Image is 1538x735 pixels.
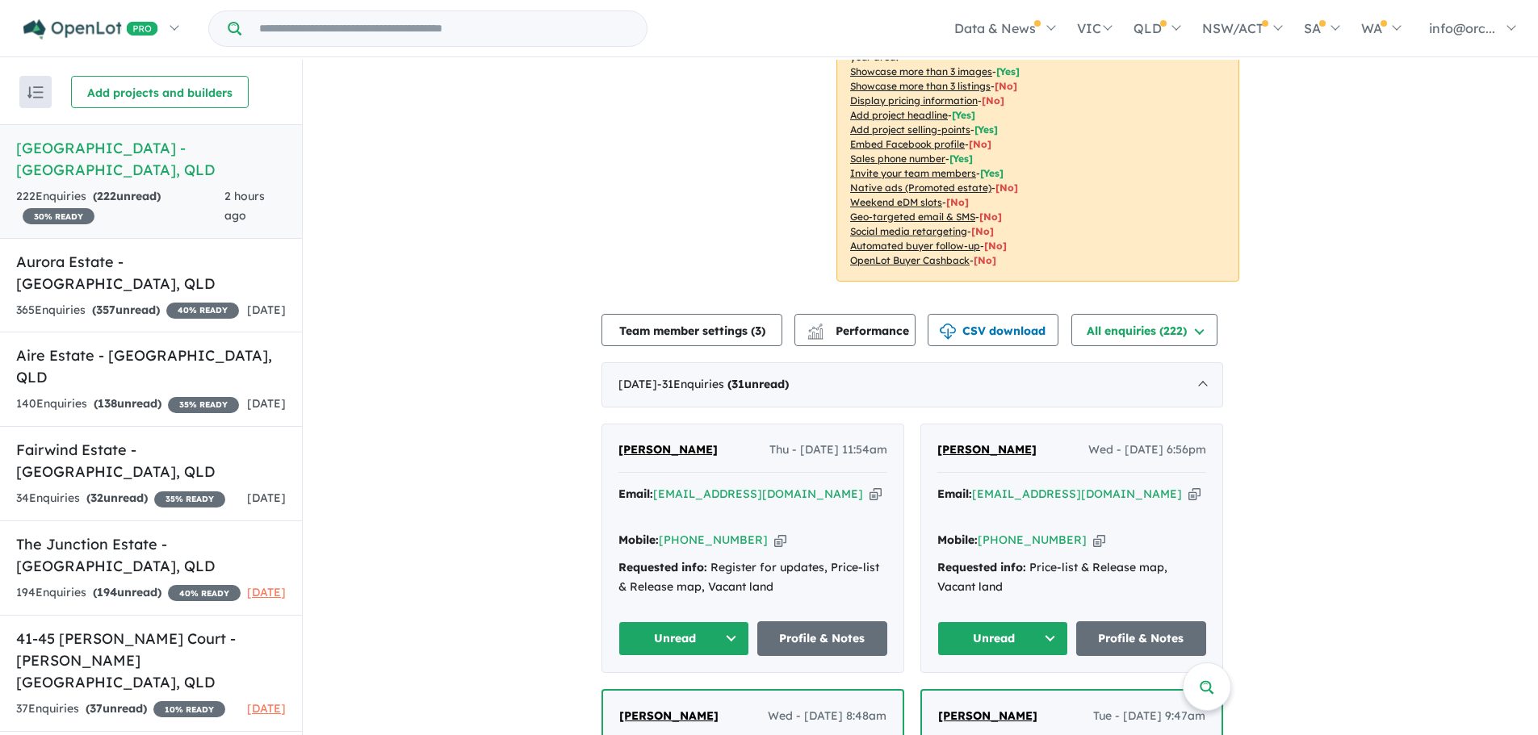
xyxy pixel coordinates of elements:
span: [PERSON_NAME] [619,708,719,723]
button: Copy [870,486,882,503]
p: Your project is only comparing to other top-performing projects in your area: - - - - - - - - - -... [836,22,1239,282]
span: Wed - [DATE] 6:56pm [1088,441,1206,460]
span: [ Yes ] [980,167,1004,179]
h5: Aurora Estate - [GEOGRAPHIC_DATA] , QLD [16,251,286,294]
span: [No] [995,182,1018,194]
span: [ Yes ] [996,65,1020,77]
span: 35 % READY [168,397,239,413]
strong: ( unread) [86,491,148,505]
u: Weekend eDM slots [850,196,942,208]
h5: 41-45 [PERSON_NAME] Court - [PERSON_NAME][GEOGRAPHIC_DATA] , QLD [16,628,286,693]
strong: Mobile: [618,532,659,547]
u: OpenLot Buyer Cashback [850,254,970,266]
span: Thu - [DATE] 11:54am [769,441,887,460]
strong: Requested info: [937,560,1026,574]
button: Team member settings (3) [601,314,782,346]
u: Add project headline [850,109,948,121]
a: Profile & Notes [757,621,888,656]
div: 37 Enquir ies [16,700,225,719]
span: Performance [810,324,909,338]
img: sort.svg [27,86,44,98]
span: 222 [97,189,116,203]
span: 40 % READY [168,585,241,601]
span: [No] [974,254,996,266]
span: [ No ] [982,94,1004,106]
strong: ( unread) [93,189,161,203]
u: Invite your team members [850,167,976,179]
span: - 31 Enquir ies [657,377,789,391]
span: 3 [755,324,761,338]
a: [EMAIL_ADDRESS][DOMAIN_NAME] [972,487,1182,501]
u: Embed Facebook profile [850,138,965,150]
span: 30 % READY [23,208,94,224]
a: [PERSON_NAME] [937,441,1037,460]
span: [ Yes ] [974,123,998,136]
div: [DATE] [601,362,1223,407]
div: 140 Enquir ies [16,395,239,414]
h5: The Junction Estate - [GEOGRAPHIC_DATA] , QLD [16,533,286,577]
input: Try estate name, suburb, builder or developer [245,11,643,46]
strong: ( unread) [86,701,147,716]
button: Unread [618,621,749,656]
span: [No] [979,211,1002,223]
span: 37 [90,701,103,716]
span: Wed - [DATE] 8:48am [768,707,886,726]
span: 31 [731,377,744,391]
span: [ Yes ] [949,152,973,165]
span: info@orc... [1429,20,1495,36]
span: [ No ] [995,80,1017,92]
u: Showcase more than 3 listings [850,80,991,92]
h5: Aire Estate - [GEOGRAPHIC_DATA] , QLD [16,345,286,388]
a: [EMAIL_ADDRESS][DOMAIN_NAME] [653,487,863,501]
span: 10 % READY [153,701,225,717]
a: Profile & Notes [1076,621,1207,656]
span: 194 [97,585,117,599]
button: Copy [1188,486,1201,503]
span: [DATE] [247,491,286,505]
strong: ( unread) [92,303,160,317]
span: [PERSON_NAME] [938,708,1037,723]
u: Social media retargeting [850,225,967,237]
div: 365 Enquir ies [16,301,239,320]
h5: [GEOGRAPHIC_DATA] - [GEOGRAPHIC_DATA] , QLD [16,137,286,181]
u: Geo-targeted email & SMS [850,211,975,223]
u: Add project selling-points [850,123,970,136]
img: Openlot PRO Logo White [23,19,158,40]
img: bar-chart.svg [807,328,823,339]
span: [DATE] [247,396,286,411]
button: Copy [774,532,786,549]
div: Price-list & Release map, Vacant land [937,558,1206,597]
span: 357 [96,303,115,317]
img: line-chart.svg [808,324,823,332]
span: [DATE] [247,701,286,716]
strong: Email: [618,487,653,501]
div: Register for updates, Price-list & Release map, Vacant land [618,558,887,597]
strong: ( unread) [94,396,161,411]
u: Automated buyer follow-up [850,240,980,252]
a: [PHONE_NUMBER] [978,532,1087,547]
strong: Mobile: [937,532,978,547]
strong: Email: [937,487,972,501]
strong: Requested info: [618,560,707,574]
div: 34 Enquir ies [16,489,225,508]
a: [PHONE_NUMBER] [659,532,768,547]
u: Native ads (Promoted estate) [850,182,991,194]
a: [PERSON_NAME] [618,441,718,460]
span: 138 [98,396,117,411]
div: 222 Enquir ies [16,187,224,226]
strong: ( unread) [727,377,789,391]
span: [ No ] [969,138,991,150]
button: Copy [1093,532,1105,549]
button: All enquiries (222) [1071,314,1217,346]
button: Add projects and builders [71,76,249,108]
u: Display pricing information [850,94,978,106]
span: [ Yes ] [952,109,975,121]
u: Sales phone number [850,152,945,165]
span: 40 % READY [166,303,239,319]
button: Unread [937,621,1068,656]
span: [DATE] [247,303,286,317]
span: 32 [90,491,103,505]
span: [No] [971,225,994,237]
u: Showcase more than 3 images [850,65,992,77]
span: [PERSON_NAME] [937,442,1037,457]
